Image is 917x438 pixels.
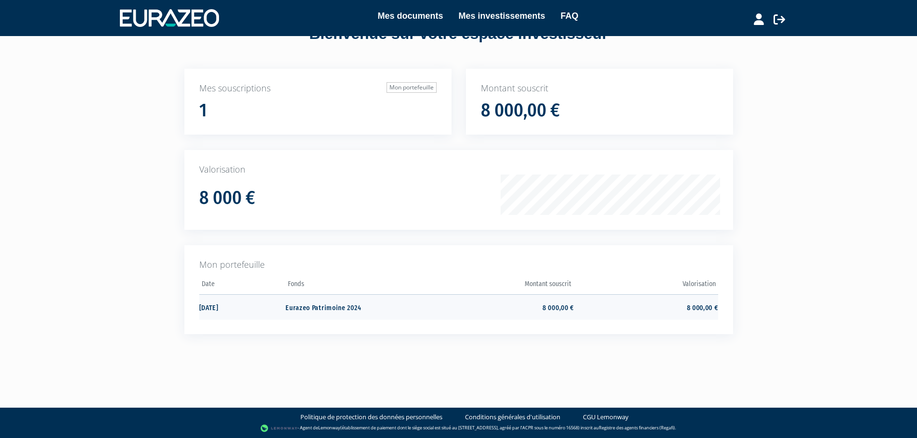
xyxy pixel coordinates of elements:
p: Montant souscrit [481,82,718,95]
a: Mon portefeuille [387,82,437,93]
p: Mon portefeuille [199,259,718,271]
th: Date [199,277,286,295]
th: Valorisation [574,277,718,295]
td: [DATE] [199,294,286,320]
a: CGU Lemonway [583,413,629,422]
h1: 1 [199,100,207,121]
a: Mes documents [377,9,443,23]
a: Registre des agents financiers (Regafi) [599,425,675,431]
h1: 8 000,00 € [481,100,560,121]
img: logo-lemonway.png [260,424,297,433]
td: Eurazeo Patrimoine 2024 [285,294,429,320]
td: 8 000,00 € [430,294,574,320]
h1: 8 000 € [199,188,255,208]
p: Valorisation [199,163,718,176]
p: Mes souscriptions [199,82,437,95]
a: Lemonway [318,425,340,431]
div: - Agent de (établissement de paiement dont le siège social est situé au [STREET_ADDRESS], agréé p... [10,424,907,433]
img: 1732889491-logotype_eurazeo_blanc_rvb.png [120,9,219,26]
th: Fonds [285,277,429,295]
a: Politique de protection des données personnelles [300,413,442,422]
a: FAQ [561,9,579,23]
a: Conditions générales d'utilisation [465,413,560,422]
a: Mes investissements [458,9,545,23]
td: 8 000,00 € [574,294,718,320]
th: Montant souscrit [430,277,574,295]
